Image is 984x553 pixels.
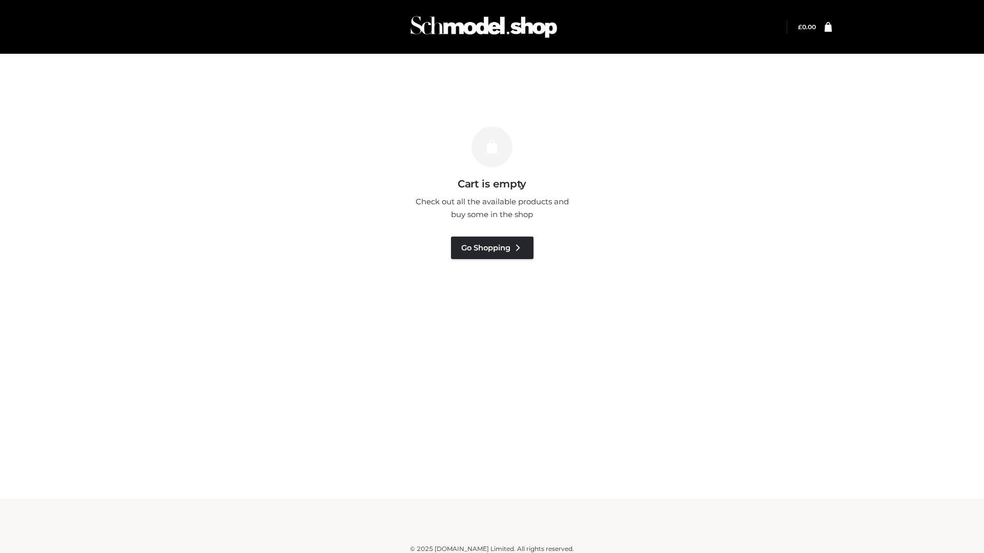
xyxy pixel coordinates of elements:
[798,23,816,31] a: £0.00
[798,23,816,31] bdi: 0.00
[451,237,534,259] a: Go Shopping
[798,23,802,31] span: £
[407,7,561,47] img: Schmodel Admin 964
[410,195,574,221] p: Check out all the available products and buy some in the shop
[175,178,809,190] h3: Cart is empty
